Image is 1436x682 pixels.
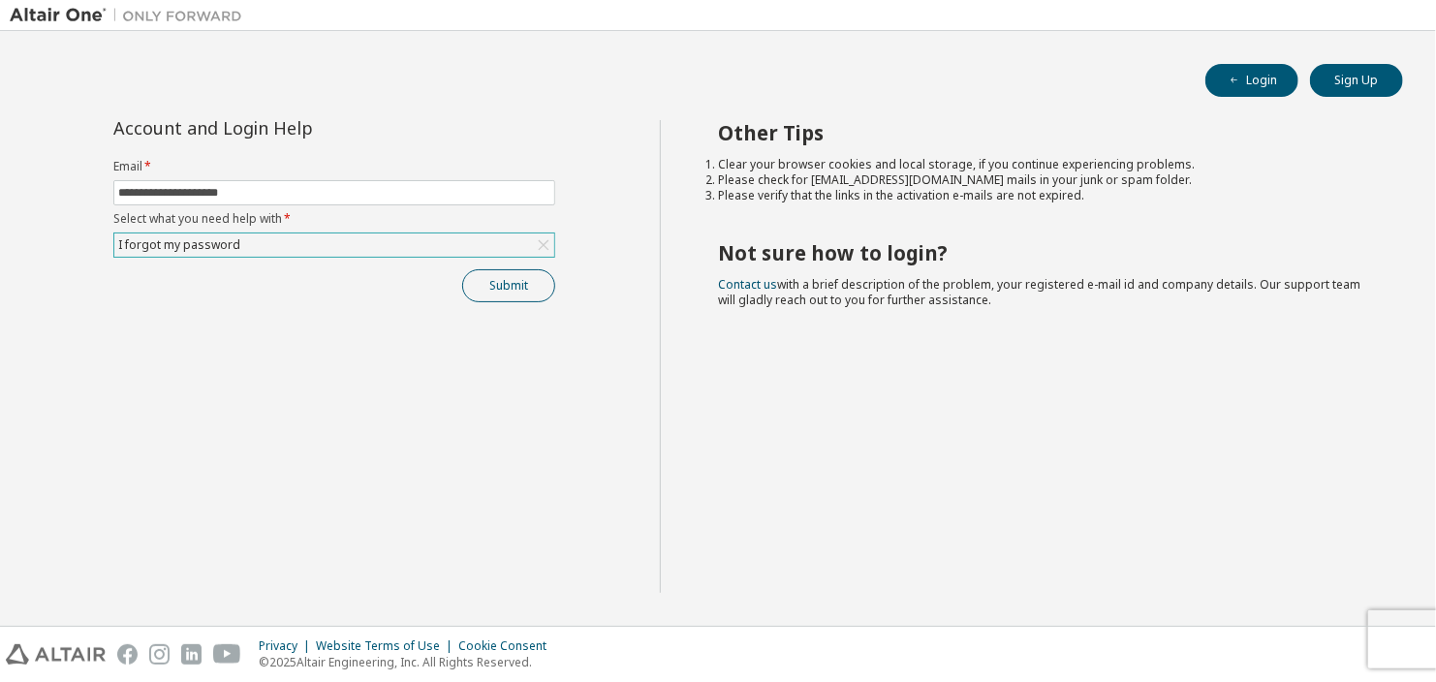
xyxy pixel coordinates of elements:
[113,211,555,227] label: Select what you need help with
[719,276,778,293] a: Contact us
[149,644,170,665] img: instagram.svg
[719,172,1369,188] li: Please check for [EMAIL_ADDRESS][DOMAIN_NAME] mails in your junk or spam folder.
[113,159,555,174] label: Email
[6,644,106,665] img: altair_logo.svg
[117,644,138,665] img: facebook.svg
[115,234,243,256] div: I forgot my password
[458,638,558,654] div: Cookie Consent
[259,638,316,654] div: Privacy
[181,644,202,665] img: linkedin.svg
[719,157,1369,172] li: Clear your browser cookies and local storage, if you continue experiencing problems.
[719,276,1361,308] span: with a brief description of the problem, your registered e-mail id and company details. Our suppo...
[113,120,467,136] div: Account and Login Help
[1205,64,1298,97] button: Login
[10,6,252,25] img: Altair One
[719,188,1369,203] li: Please verify that the links in the activation e-mails are not expired.
[462,269,555,302] button: Submit
[1310,64,1403,97] button: Sign Up
[213,644,241,665] img: youtube.svg
[719,120,1369,145] h2: Other Tips
[316,638,458,654] div: Website Terms of Use
[114,233,554,257] div: I forgot my password
[259,654,558,670] p: © 2025 Altair Engineering, Inc. All Rights Reserved.
[719,240,1369,265] h2: Not sure how to login?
